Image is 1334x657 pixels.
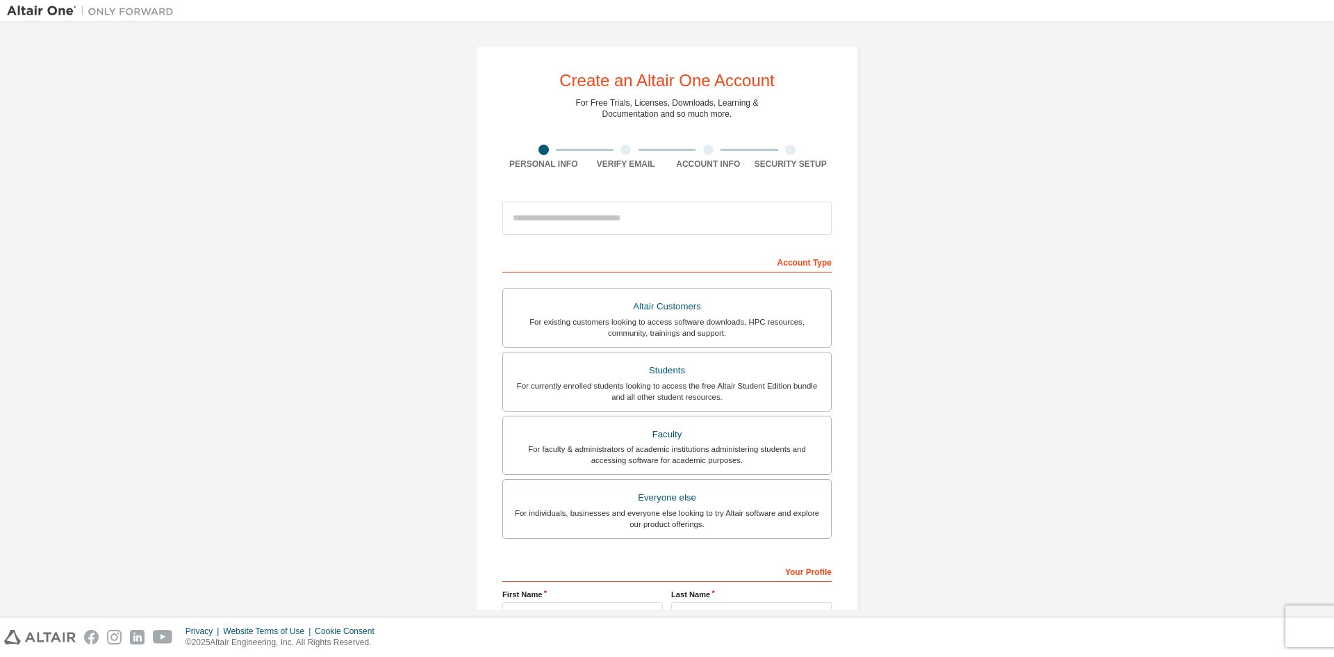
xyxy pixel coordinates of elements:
[153,630,173,644] img: youtube.svg
[502,159,585,170] div: Personal Info
[511,380,823,403] div: For currently enrolled students looking to access the free Altair Student Edition bundle and all ...
[511,488,823,508] div: Everyone else
[186,637,383,649] p: © 2025 Altair Engineering, Inc. All Rights Reserved.
[223,626,315,637] div: Website Terms of Use
[502,560,832,582] div: Your Profile
[130,630,145,644] img: linkedin.svg
[511,508,823,530] div: For individuals, businesses and everyone else looking to try Altair software and explore our prod...
[750,159,832,170] div: Security Setup
[7,4,181,18] img: Altair One
[559,72,775,89] div: Create an Altair One Account
[671,589,832,600] label: Last Name
[107,630,122,644] img: instagram.svg
[186,626,223,637] div: Privacy
[4,630,76,644] img: altair_logo.svg
[84,630,99,644] img: facebook.svg
[502,250,832,273] div: Account Type
[502,589,663,600] label: First Name
[585,159,668,170] div: Verify Email
[511,297,823,316] div: Altair Customers
[511,361,823,380] div: Students
[511,444,823,466] div: For faculty & administrators of academic institutions administering students and accessing softwa...
[576,97,759,120] div: For Free Trials, Licenses, Downloads, Learning & Documentation and so much more.
[511,425,823,444] div: Faculty
[667,159,750,170] div: Account Info
[511,316,823,339] div: For existing customers looking to access software downloads, HPC resources, community, trainings ...
[315,626,382,637] div: Cookie Consent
